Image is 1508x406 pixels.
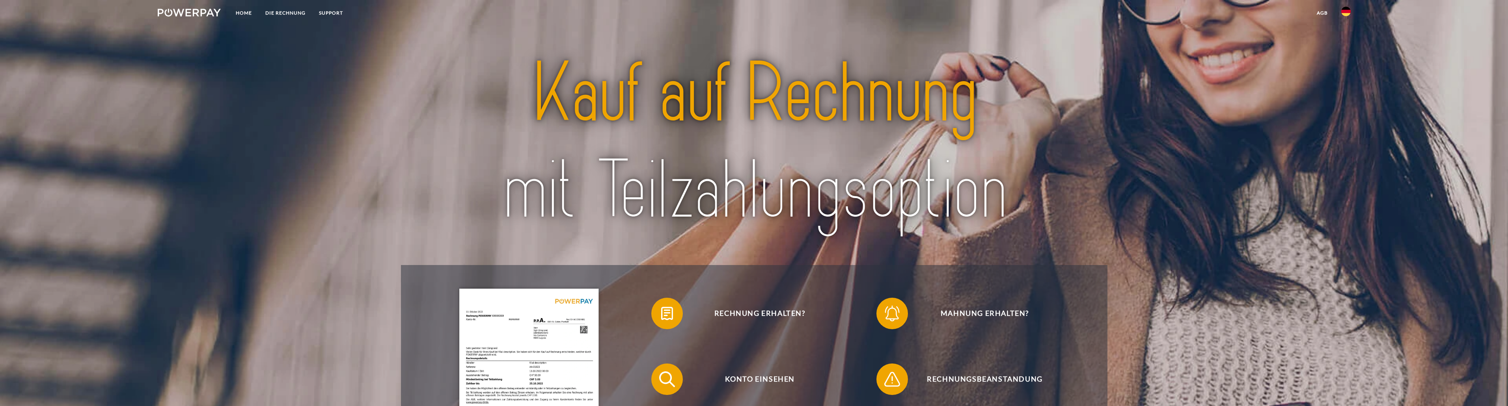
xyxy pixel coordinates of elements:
[1310,6,1335,20] a: agb
[657,369,677,389] img: qb_search.svg
[312,6,350,20] a: SUPPORT
[657,304,677,323] img: qb_bill.svg
[888,363,1081,395] span: Rechnungsbeanstandung
[651,363,856,395] button: Konto einsehen
[1341,7,1351,16] img: de
[663,363,856,395] span: Konto einsehen
[259,6,312,20] a: DIE RECHNUNG
[158,9,221,17] img: logo-powerpay-white.svg
[229,6,259,20] a: Home
[888,298,1081,329] span: Mahnung erhalten?
[442,41,1066,244] img: title-powerpay_de.svg
[882,369,902,389] img: qb_warning.svg
[651,298,856,329] button: Rechnung erhalten?
[876,298,1081,329] button: Mahnung erhalten?
[876,363,1081,395] button: Rechnungsbeanstandung
[663,298,856,329] span: Rechnung erhalten?
[882,304,902,323] img: qb_bell.svg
